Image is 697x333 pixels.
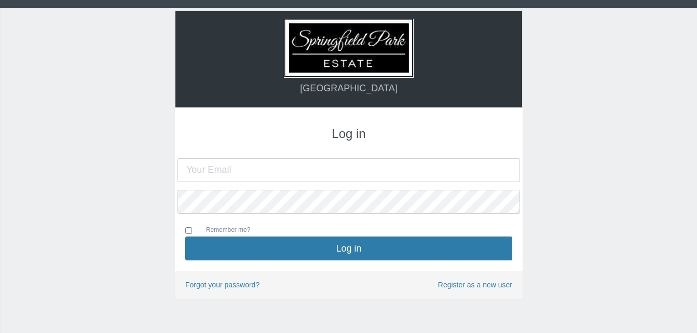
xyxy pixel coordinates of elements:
img: Logo [284,19,414,78]
button: Log in [185,237,512,260]
input: Remember me? [185,227,192,234]
h4: [GEOGRAPHIC_DATA] [186,84,512,94]
h3: Log in [185,127,512,141]
label: Remember me? [196,225,250,237]
a: Register as a new user [438,279,512,291]
a: Forgot your password? [185,281,259,289]
input: Your Email [177,158,520,182]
